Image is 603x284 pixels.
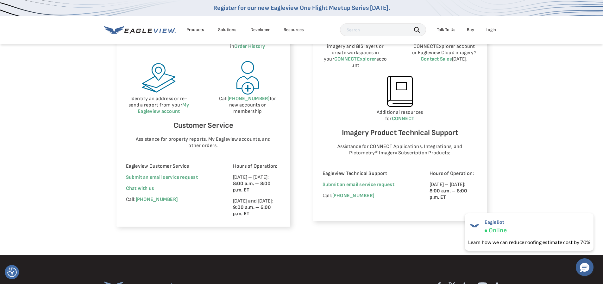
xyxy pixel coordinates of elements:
p: Call: [323,193,412,199]
p: Hours of Operation: [430,171,477,177]
h6: Imagery Product Technical Support [323,127,477,139]
p: Call for new accounts or membership [215,96,281,115]
div: Login [486,27,496,33]
h6: Customer Service [126,119,281,132]
strong: 8:00 a.m. – 8:00 p.m. ET [233,181,271,193]
a: Register for our new Eagleview One Flight Meetup Series [DATE]. [213,4,390,12]
p: Call: [126,197,216,203]
img: Revisit consent button [7,268,17,277]
div: Talk To Us [437,27,455,33]
a: [PHONE_NUMBER] [228,96,269,102]
div: Products [186,27,204,33]
a: Submit an email service request [323,182,394,188]
p: Eagleview Technical Support [323,171,412,177]
a: Submit an email service request [126,174,198,180]
span: Online [489,227,507,235]
p: Assistance for property reports, My Eagleview accounts, and other orders. [132,136,274,149]
p: Identify an address or re-send a report from your [126,96,192,115]
a: Order History [234,43,265,49]
a: CONNECT [392,116,415,122]
button: Hello, have a question? Let’s chat. [576,258,594,276]
a: Buy [467,27,474,33]
img: EagleBot [468,219,481,232]
input: Search [340,23,426,36]
a: CONNECTExplorer [334,56,376,62]
button: Consent Preferences [7,268,17,277]
p: Eagleview Customer Service [126,163,216,170]
span: Chat with us [126,185,154,191]
a: [PHONE_NUMBER] [332,193,374,199]
a: [PHONE_NUMBER] [136,197,178,203]
div: Resources [284,27,304,33]
strong: 8:00 a.m. – 8:00 p.m. ET [430,188,468,200]
p: Additional resources for [323,109,477,122]
p: [DATE] – [DATE]: [430,182,477,201]
p: Assistance for CONNECT Applications, Integrations, and Pictometry® Imagery Subscription Products: [329,144,471,156]
p: Hours of Operation: [233,163,281,170]
p: [DATE] – [DATE]: [233,174,281,193]
div: Solutions [218,27,236,33]
div: Learn how we can reduce roofing estimate cost by 70% [468,238,590,246]
a: Contact Sales [421,56,452,62]
p: [DATE] and [DATE]: [233,198,281,217]
strong: 9:00 a.m. – 6:00 p.m. ET [233,204,271,217]
p: View your organization’s imagery and GIS layers or create workspaces in your account [323,37,389,69]
a: Developer [250,27,270,33]
span: EagleBot [485,219,507,225]
a: My Eagleview account [138,102,189,114]
p: Interested in a CONNECTExplorer account or Eagleview Cloud imagery? [DATE]. [411,37,477,62]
